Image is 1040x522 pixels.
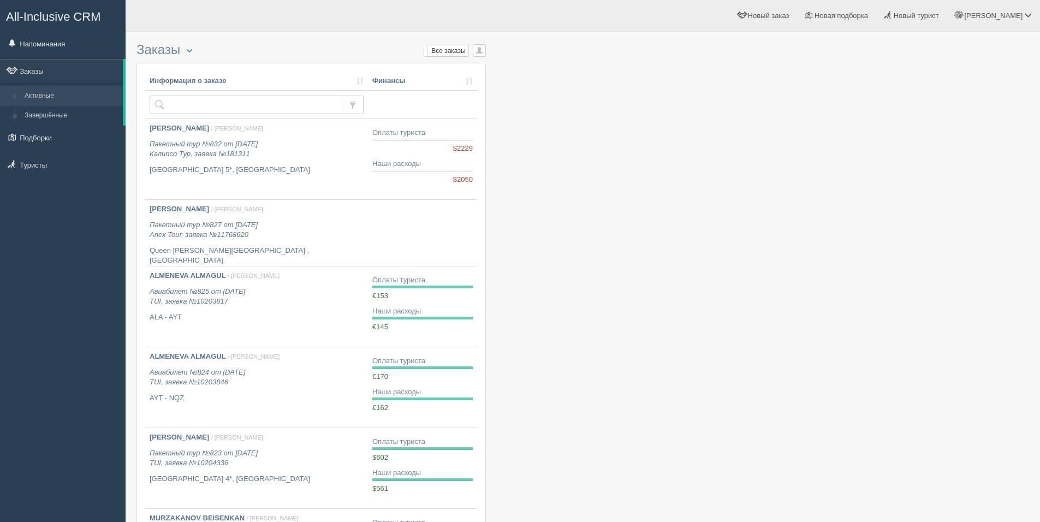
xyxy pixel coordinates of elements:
[372,468,473,478] div: Наши расходы
[145,428,368,508] a: [PERSON_NAME] / [PERSON_NAME] Пакетный тур №823 от [DATE]TUI, заявка №10204336 [GEOGRAPHIC_DATA] ...
[145,347,368,428] a: ALMENEVA ALMAGUL / [PERSON_NAME] Авиабилет №824 от [DATE]TUI, заявка №10203846 AYT - NQZ
[228,272,280,279] span: / [PERSON_NAME]
[453,144,473,154] span: $2229
[150,205,209,213] b: [PERSON_NAME]
[150,368,245,387] i: Авиабилет №824 от [DATE] TUI, заявка №10203846
[150,433,209,441] b: [PERSON_NAME]
[150,221,258,239] i: Пакетный тур №827 от [DATE] Anex Tour, заявка №11768620
[150,352,226,360] b: ALMENEVA ALMAGUL
[748,11,789,20] span: Новый заказ
[150,312,364,323] p: ALA - AYT
[211,434,263,441] span: / [PERSON_NAME]
[372,356,473,366] div: Оплаты туриста
[150,140,258,158] i: Пакетный тур №832 от [DATE] Калипсо Тур, заявка №181311
[815,11,868,20] span: Новая подборка
[150,287,245,306] i: Авиабилет №825 от [DATE] TUI, заявка №10203817
[228,353,280,360] span: / [PERSON_NAME]
[372,372,388,381] span: €170
[453,175,473,185] span: $2050
[372,159,473,169] div: Наши расходы
[211,206,263,212] span: / [PERSON_NAME]
[150,76,364,86] a: Информация о заказе
[150,449,258,467] i: Пакетный тур №823 от [DATE] TUI, заявка №10204336
[20,86,123,106] a: Активные
[372,128,473,138] div: Оплаты туриста
[372,453,388,461] span: $602
[150,474,364,484] p: [GEOGRAPHIC_DATA] 4*, [GEOGRAPHIC_DATA]
[150,393,364,404] p: AYT - NQZ
[145,119,368,199] a: [PERSON_NAME] / [PERSON_NAME] Пакетный тур №832 от [DATE]Калипсо Тур, заявка №181311 [GEOGRAPHIC_...
[1,1,125,31] a: All-Inclusive CRM
[150,96,342,114] input: Поиск по номеру заказа, ФИО или паспорту туриста
[372,275,473,286] div: Оплаты туриста
[372,437,473,447] div: Оплаты туриста
[372,387,473,398] div: Наши расходы
[372,76,473,86] a: Финансы
[211,125,263,132] span: / [PERSON_NAME]
[372,323,388,331] span: €145
[964,11,1023,20] span: [PERSON_NAME]
[150,124,209,132] b: [PERSON_NAME]
[150,271,226,280] b: ALMENEVA ALMAGUL
[145,266,368,347] a: ALMENEVA ALMAGUL / [PERSON_NAME] Авиабилет №825 от [DATE]TUI, заявка №10203817 ALA - AYT
[145,200,368,266] a: [PERSON_NAME] / [PERSON_NAME] Пакетный тур №827 от [DATE]Anex Tour, заявка №11768620 Queen [PERSO...
[150,246,364,266] p: Queen [PERSON_NAME][GEOGRAPHIC_DATA] , [GEOGRAPHIC_DATA]
[20,106,123,126] a: Завершённые
[150,165,364,175] p: [GEOGRAPHIC_DATA] 5*, [GEOGRAPHIC_DATA]
[372,292,388,300] span: €153
[372,306,473,317] div: Наши расходы
[150,514,245,522] b: MURZAKANOV BEISENKAN
[372,404,388,412] span: €162
[247,515,299,521] span: / [PERSON_NAME]
[6,10,101,23] span: All-Inclusive CRM
[894,11,939,20] span: Новый турист
[372,484,388,493] span: $561
[136,43,486,57] h3: Заказы
[424,45,468,56] label: Все заказы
